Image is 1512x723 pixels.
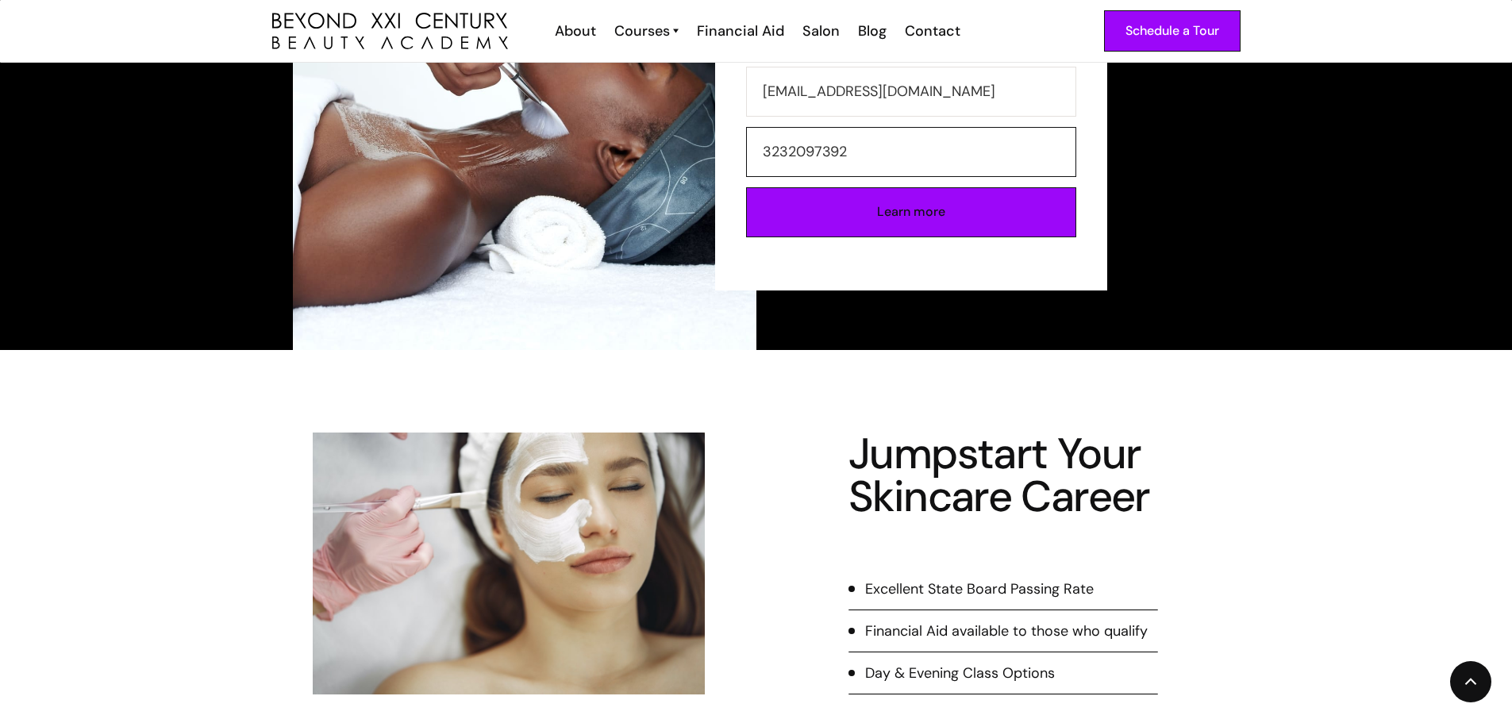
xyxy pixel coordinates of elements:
div: Courses [614,21,670,41]
div: Contact [905,21,960,41]
div: Excellent State Board Passing Rate [865,579,1094,599]
a: Financial Aid [687,21,792,41]
a: home [272,13,508,50]
div: Financial Aid available to those who qualify [865,621,1148,641]
a: About [544,21,604,41]
input: Learn more [746,187,1076,237]
input: Email Address [746,67,1076,117]
a: Blog [848,21,895,41]
div: About [555,21,596,41]
input: Phone [746,127,1076,177]
div: Day & Evening Class Options [865,663,1055,683]
div: Financial Aid [697,21,784,41]
form: Contact Form (Esthi) [746,6,1076,248]
h4: Jumpstart Your Skincare Career [848,433,1158,518]
img: facial application [313,433,705,694]
a: Courses [614,21,679,41]
img: beyond 21st century beauty academy logo [272,13,508,50]
div: Schedule a Tour [1125,21,1219,41]
a: Schedule a Tour [1104,10,1241,52]
a: Salon [792,21,848,41]
div: Salon [802,21,840,41]
div: Blog [858,21,887,41]
a: Contact [895,21,968,41]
